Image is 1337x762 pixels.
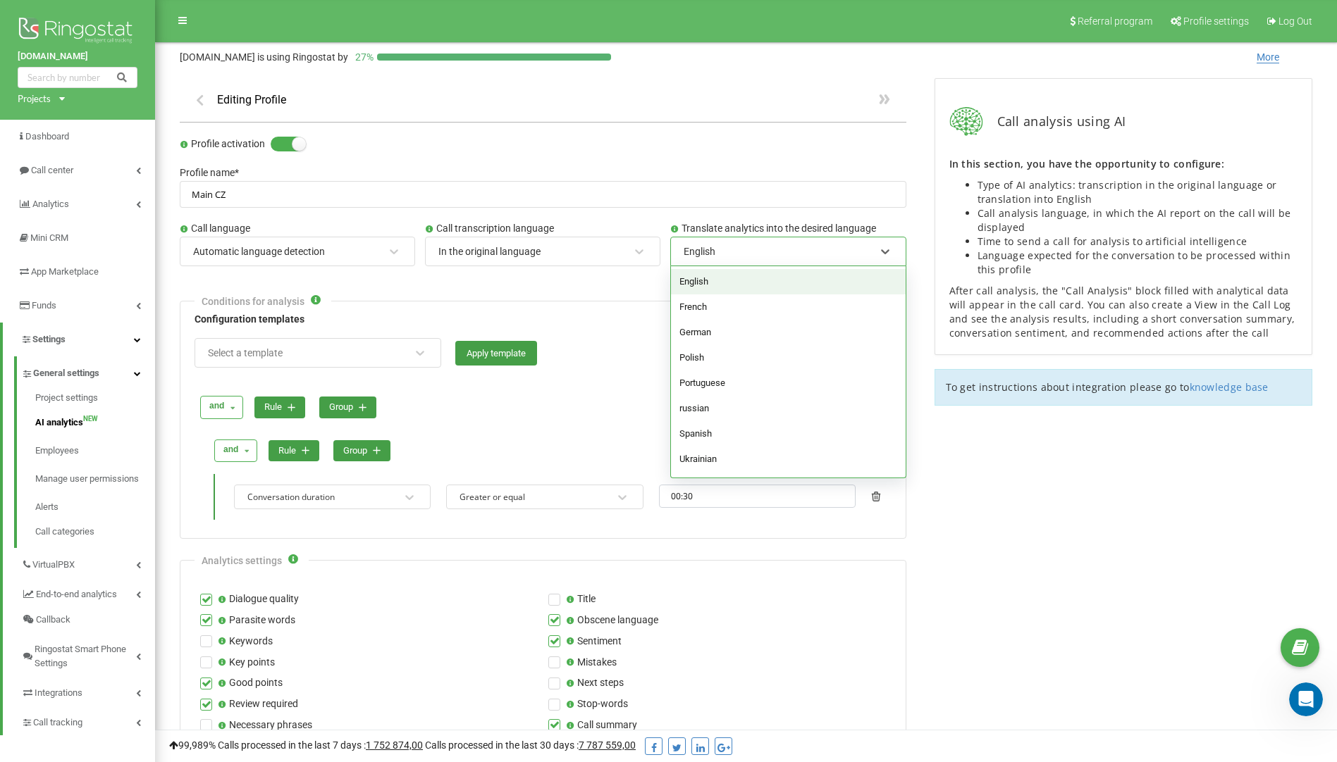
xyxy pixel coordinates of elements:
[366,739,423,751] u: 1 752 874,00
[3,323,155,356] a: Settings
[35,686,82,700] span: Integrations
[671,294,905,320] div: French
[36,587,117,601] span: End-to-end analytics
[218,697,298,712] label: Review required
[579,739,636,751] u: 7 787 559,00
[22,461,33,473] button: Emoji picker
[978,178,1298,206] li: Type of AI analytics: transcription in the original language or translation into English
[21,676,155,706] a: Integrations
[180,165,906,181] label: Profile name *
[566,634,622,649] label: Sentiment
[1279,15,1312,27] span: Log Out
[949,157,1298,171] p: In this section, you have the opportunity to configure:
[32,334,66,344] span: Settings
[180,50,348,64] p: [DOMAIN_NAME]
[566,613,658,628] label: Obscene language
[269,440,319,462] button: rule
[18,49,137,63] a: [DOMAIN_NAME]
[670,221,906,237] label: Translate analytics into the desired language
[193,245,325,258] div: Automatic language detection
[1078,15,1152,27] span: Referral program
[218,675,283,691] label: Good points
[1190,380,1269,394] a: knowledge base
[23,82,220,137] div: Мовна аналітика ШІ — це можливість краще розуміти клієнтів, виявляти ключові інсайти з розмов і п...
[425,739,636,751] span: Calls processed in the last 30 days :
[18,92,51,106] div: Projects
[209,399,224,413] div: and
[35,437,155,465] a: Employees
[671,269,905,294] div: English
[36,613,70,627] span: Callback
[978,249,1298,277] li: Language expected for the conversation to be processed within this profile
[425,221,660,237] label: Call transcription language
[33,716,82,730] span: Call tracking
[35,391,155,408] a: Project settings
[23,242,220,269] div: 📌 зрозуміти, як АІ допоможе у виявленні інсайтів із розмов;
[438,245,541,258] div: In the original language
[23,144,220,199] div: Щоб ефективно запровадити AI-функціонал та отримати максимум користі, звертайся прямо зараз до на...
[223,443,238,456] div: and
[23,311,220,338] div: 📌 оцінити переваги для для себе і бізнесу вже на старті.
[949,107,1298,136] div: Call analysis using AI
[9,6,36,32] button: go back
[566,655,617,670] label: Mistakes
[208,348,283,358] div: Select a template
[180,181,906,208] input: Profile name
[1183,15,1249,27] span: Profile settings
[180,221,415,237] label: Call language
[247,492,335,503] div: Conversation duration
[671,472,905,497] div: Kazakh
[566,592,596,607] label: Title
[32,558,75,572] span: VirtualPBX
[18,67,137,88] input: Search by number
[566,675,624,691] label: Next steps
[1289,682,1323,716] iframe: Intercom live chat
[460,492,525,503] div: Greater or equal
[455,341,537,366] button: Apply template
[21,577,155,607] a: End-to-end analytics
[671,446,905,472] div: Ukrainian
[218,592,299,607] label: Dialogue quality
[978,206,1298,235] li: Call analysis language, in which the AI report on the call will be displayed
[12,432,270,456] textarea: Message…
[32,300,56,311] span: Funds
[333,440,390,462] button: group
[33,366,99,380] span: General settings
[254,396,305,418] button: rule
[218,613,295,628] label: Parasite words
[221,6,247,32] button: Home
[40,8,63,30] img: Profile image for Oleksandr
[202,554,282,568] div: Analytics settings
[32,199,69,209] span: Analytics
[35,521,155,539] a: Call categories
[21,548,155,577] a: VirtualPBX
[23,276,220,304] div: 📌 дізнатися, як впровадити функцію максимально ефективно;
[67,461,78,473] button: Upload attachment
[1257,51,1279,63] span: More
[35,465,155,493] a: Manage user permissions
[23,207,220,235] div: 📌 отримати повну інформацію про функціонал AI-аналізу дзвінків;
[218,718,312,733] label: Necessary phrases
[202,294,304,308] div: Conditions for analysis
[949,284,1298,340] p: After call analysis, the "Call Analysis" block filled with analytical data will appear in the cal...
[659,485,856,508] input: 00:00
[566,697,628,712] label: Stop-words
[671,396,905,421] div: russian
[23,405,105,413] div: Oleksandr • [DATE]
[68,7,125,18] h1: Oleksandr
[195,312,892,327] label: Configuration templates
[18,14,137,49] img: Ringostat logo
[25,131,69,142] span: Dashboard
[242,456,264,478] button: Send a message…
[671,370,905,396] div: Portuguese
[31,165,73,175] span: Call center
[35,493,155,521] a: Alerts
[671,421,905,446] div: Spanish
[44,461,56,473] button: Gif picker
[30,232,68,243] span: Mini CRM
[23,346,220,387] div: Консультація займе мінімум часу, але дасть максимум користі для оптимізації роботи з клієнтами.
[31,266,99,277] span: App Marketplace
[169,739,216,751] span: 99,989%
[319,396,376,418] button: group
[684,245,715,258] div: English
